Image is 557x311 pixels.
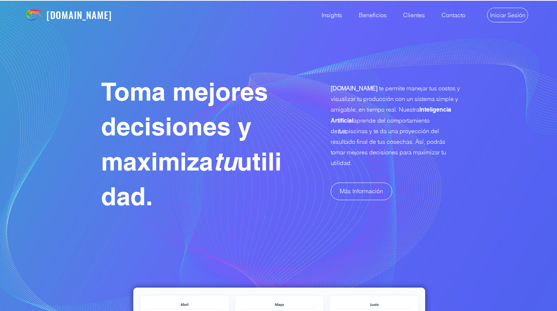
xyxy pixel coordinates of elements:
a: Más Información [331,183,392,200]
p: Beneficios [355,0,390,30]
a: Insights [310,0,348,30]
span: Toma mejores decisiones y maximiza utilidad. [101,77,282,211]
p: Clientes [400,0,428,30]
p: Contacto [438,0,469,30]
nav: Site [310,0,471,30]
span: Más Información [340,187,383,195]
span: Inteligencia Artificial [331,106,451,124]
span: tu [213,147,237,176]
a: Iniciar Sesión [487,8,528,22]
a: [DOMAIN_NAME] [47,8,112,22]
span: tus [338,127,345,135]
a: Beneficios [348,0,392,30]
span: Iniciar Sesión [490,11,526,19]
p: Insights [318,0,346,30]
span: te permite manejar tus costos y visualizar tu producción con un sistema simple y amigable, en tie... [331,85,460,166]
span: [DOMAIN_NAME] [331,85,378,92]
a: Contacto [430,0,471,30]
a: Clientes [392,0,430,30]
